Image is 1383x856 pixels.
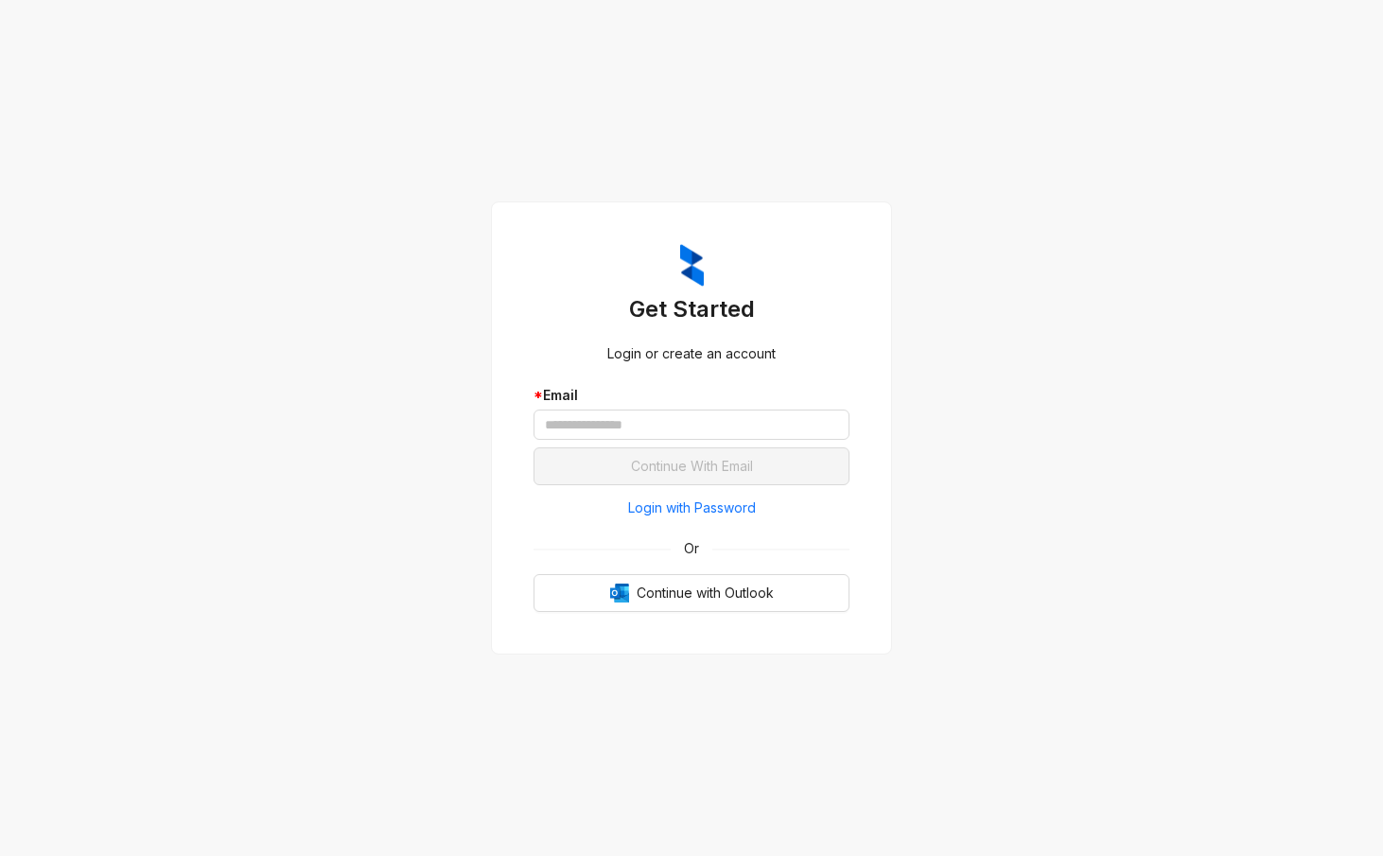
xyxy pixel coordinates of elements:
[534,447,849,485] button: Continue With Email
[610,584,629,603] img: Outlook
[534,493,849,523] button: Login with Password
[637,583,774,603] span: Continue with Outlook
[534,294,849,324] h3: Get Started
[671,538,712,559] span: Or
[534,574,849,612] button: OutlookContinue with Outlook
[534,385,849,406] div: Email
[534,343,849,364] div: Login or create an account
[628,498,756,518] span: Login with Password
[680,244,704,288] img: ZumaIcon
